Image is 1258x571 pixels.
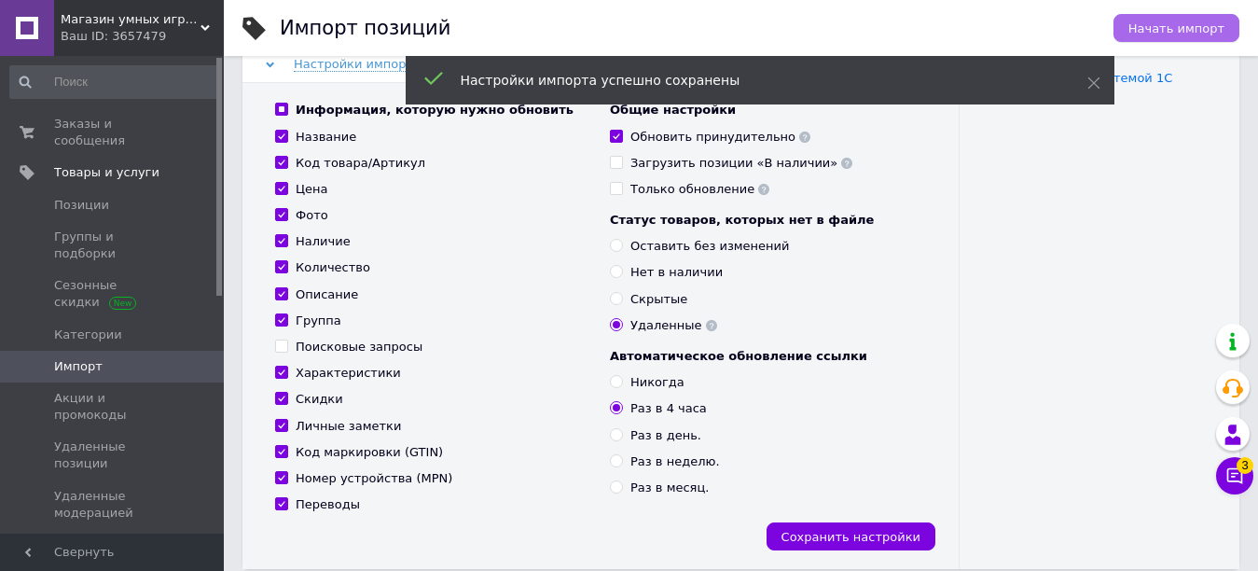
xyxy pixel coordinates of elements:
[630,238,790,255] div: Оставить без изменений
[296,102,574,118] div: Информация, которую нужно обновить
[54,229,173,262] span: Группы и подборки
[54,439,173,472] span: Удаленные позиции
[54,327,122,343] span: Категории
[294,57,421,72] span: Настройки импорта
[461,71,1041,90] div: Настройки импорта успешно сохранены
[296,155,425,172] div: Код товара/Артикул
[630,480,709,496] div: Раз в месяц.
[9,65,220,99] input: Поиск
[54,116,173,149] span: Заказы и сообщения
[630,291,687,308] div: Скрытые
[296,259,370,276] div: Количество
[54,358,103,375] span: Импорт
[1237,457,1253,474] span: 3
[630,427,701,444] div: Раз в день.
[296,313,341,329] div: Группа
[54,488,173,522] span: Удаленные модерацией
[767,522,935,550] button: Сохранить настройки
[630,264,723,281] div: Нет в наличии
[296,339,422,355] div: Поисковые запросы
[630,155,852,172] div: Загрузить позиции «В наличии»
[630,317,717,334] div: Удаленные
[296,207,328,224] div: Фото
[296,233,351,250] div: Наличие
[296,286,358,303] div: Описание
[1113,14,1239,42] button: Начать импорт
[610,102,926,118] div: Общие настройки
[610,348,926,365] div: Автоматическое обновление ссылки
[296,391,343,408] div: Скидки
[280,17,450,39] h1: Импорт позиций
[61,28,224,45] div: Ваш ID: 3657479
[54,164,159,181] span: Товары и услуги
[296,444,443,461] div: Код маркировки (GTIN)
[1128,21,1224,35] span: Начать импорт
[296,418,401,435] div: Личные заметки
[296,129,356,146] div: Название
[296,496,360,513] div: Переводы
[630,453,720,470] div: Раз в неделю.
[54,277,173,311] span: Сезонные скидки
[610,212,926,229] div: Статус товаров, которых нет в файле
[61,11,200,28] span: Магазин умных игрушек БАТЛЕР
[54,197,109,214] span: Позиции
[296,365,401,382] div: Характеристики
[54,390,173,424] span: Акции и промокоды
[630,129,810,146] div: Обновить принудительно
[630,181,769,198] div: Только обновление
[630,374,684,391] div: Никогда
[630,400,707,417] div: Раз в 4 часа
[1216,457,1253,494] button: Чат с покупателем3
[296,181,328,198] div: Цена
[296,470,452,487] div: Номер устройства (MPN)
[781,530,920,544] span: Сохранить настройки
